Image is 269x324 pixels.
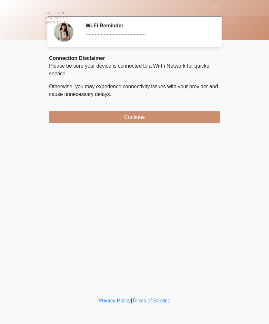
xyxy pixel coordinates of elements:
[131,298,132,303] a: |
[49,83,220,98] p: Otherwise, you may experience connectivity issues with your provider and cause unnecessary delays
[43,5,70,32] img: Saltbox Aesthetics Logo
[110,91,111,97] span: .
[49,62,220,78] p: Please be sure your device is connected to a Wi-Fi Network for quicker service.
[132,298,170,303] a: Terms of Service
[49,54,220,62] div: Connection Disclaimer
[99,298,131,303] a: Privacy Policy
[49,111,220,123] button: Continue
